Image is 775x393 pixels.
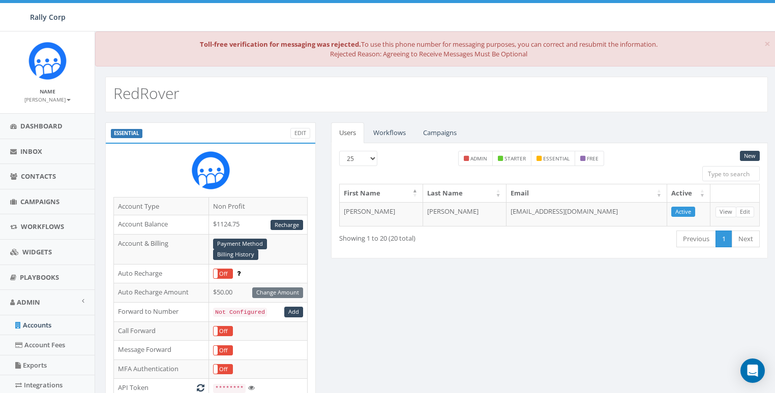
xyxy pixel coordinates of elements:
a: Campaigns [415,122,465,143]
small: Name [40,88,55,95]
h2: RedRover [113,85,180,102]
th: First Name: activate to sort column descending [340,184,423,202]
td: Account Type [114,197,209,215]
span: Playbooks [20,273,59,282]
a: New [740,151,760,161]
a: Workflows [365,122,414,143]
td: [PERSON_NAME] [423,202,506,226]
a: Add [284,307,303,317]
div: OnOff [213,364,233,374]
code: Not Configured [213,308,267,317]
span: Widgets [22,247,52,256]
span: Enable to prevent campaign failure. [237,269,241,278]
td: Non Profit [208,197,307,215]
img: Icon_1.png [28,42,67,80]
a: Active [671,207,695,217]
a: Recharge [271,220,303,231]
span: Dashboard [20,121,63,130]
a: Edit [736,207,754,217]
td: Message Forward [114,341,209,360]
small: starter [504,155,526,162]
span: Workflows [21,222,64,231]
div: OnOff [213,269,233,279]
i: Generate New Token [197,384,204,391]
td: [EMAIL_ADDRESS][DOMAIN_NAME] [506,202,667,226]
small: admin [470,155,487,162]
td: Call Forward [114,321,209,341]
label: Off [214,365,232,374]
td: $1124.75 [208,215,307,235]
a: View [716,207,736,217]
a: Billing History [213,249,258,260]
th: Active: activate to sort column ascending [667,184,710,202]
small: essential [543,155,570,162]
span: Contacts [21,172,56,181]
td: Forward to Number [114,302,209,321]
div: OnOff [213,345,233,355]
span: Rally Corp [30,12,66,22]
a: Previous [676,231,716,247]
label: Off [214,326,232,336]
th: Last Name: activate to sort column ascending [423,184,506,202]
span: Inbox [20,147,42,156]
button: Close [764,39,770,49]
input: Type to search [702,166,760,181]
td: [PERSON_NAME] [340,202,423,226]
td: Auto Recharge [114,264,209,283]
a: Payment Method [213,239,267,249]
a: Users [331,122,364,143]
a: [PERSON_NAME] [24,94,71,104]
a: Edit [290,128,310,139]
label: Off [214,346,232,355]
th: Email: activate to sort column ascending [506,184,667,202]
div: Open Intercom Messenger [740,358,765,383]
td: Account & Billing [114,235,209,265]
td: MFA Authentication [114,359,209,379]
a: Next [732,231,760,247]
img: Rally_Corp_Icon.png [192,151,230,189]
label: ESSENTIAL [111,129,142,138]
small: [PERSON_NAME] [24,96,71,103]
td: Account Balance [114,215,209,235]
td: $50.00 [208,283,307,303]
td: Auto Recharge Amount [114,283,209,303]
b: Toll-free verification for messaging was rejected. [200,40,361,49]
span: Admin [17,298,40,307]
a: 1 [716,231,732,247]
div: Showing 1 to 20 (20 total) [339,230,505,243]
label: Off [214,269,232,278]
div: OnOff [213,326,233,336]
small: free [587,155,599,162]
span: Campaigns [20,197,59,206]
span: × [764,37,770,51]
